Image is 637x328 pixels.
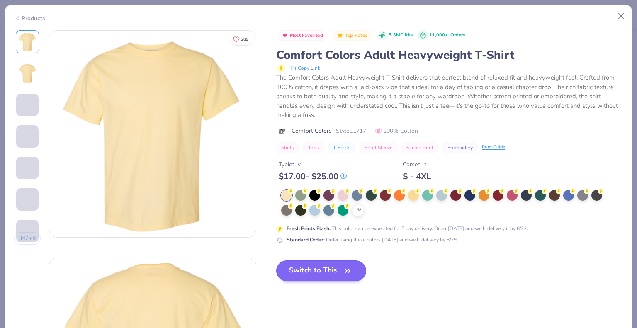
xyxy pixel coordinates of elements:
span: Top Rated [345,33,368,38]
span: + 38 [355,207,361,213]
img: Top Rated sort [337,32,343,39]
span: 100% Cotton [375,126,418,135]
img: Front [49,31,256,237]
button: Switch to This [276,260,366,281]
button: Shirts [276,142,299,153]
div: 11,000+ [429,32,465,39]
div: This color can be expedited for 5 day delivery. Order [DATE] and we’ll delivery it by 8/22. [287,225,528,232]
strong: Standard Order : [287,236,325,243]
img: User generated content [16,211,17,233]
div: Order using these colors [DATE] and we’ll delivery by 8/29. [287,236,458,243]
button: Like [229,33,252,45]
div: Typically [279,160,347,169]
button: Badge Button [332,30,372,41]
div: Print Guide [482,144,505,151]
button: Embroidery [442,142,478,153]
div: Comfort Colors Adult Heavyweight T-Shirt [276,47,623,63]
span: Orders [450,32,465,38]
button: Short Sleeve [360,142,397,153]
span: Most Favorited [290,33,323,38]
div: The Comfort Colors Adult Heavyweight T-Shirt delivers that perfect blend of relaxed fit and heavy... [276,73,623,120]
img: User generated content [16,116,17,138]
img: Front [17,32,37,52]
button: 342+ [14,232,41,245]
button: copy to clipboard [288,63,323,73]
img: brand logo [276,128,287,134]
img: User generated content [16,179,17,202]
button: Badge Button [277,30,327,41]
span: 5.3M Clicks [389,32,413,39]
img: Most Favorited sort [282,32,288,39]
span: Comfort Colors [292,126,332,135]
img: Back [17,63,37,83]
button: Close [613,8,629,24]
button: Tops [303,142,324,153]
div: S - 4XL [403,171,431,182]
div: $ 17.00 - $ 25.00 [279,171,347,182]
div: Comes In [403,160,431,169]
div: Products [14,14,45,23]
button: Screen Print [401,142,438,153]
img: User generated content [16,148,17,170]
button: T-Shirts [328,142,355,153]
strong: Fresh Prints Flash : [287,225,331,232]
img: User generated content [16,242,17,265]
span: Style C1717 [336,126,366,135]
span: 289 [241,37,248,41]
